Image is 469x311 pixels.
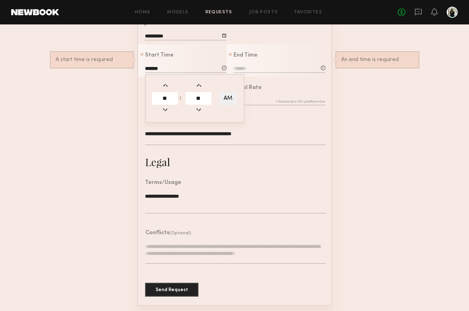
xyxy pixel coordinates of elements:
[219,92,237,105] button: AM
[145,230,191,236] header: Conflicts
[145,180,181,186] div: Terms/Usage
[341,57,414,63] div: An end time is required
[145,53,174,58] div: Start Time
[249,10,278,15] a: Job Posts
[167,10,188,15] a: Models
[295,10,322,15] a: Favorites
[56,57,128,63] div: A start time is required
[233,85,262,91] div: Total Rate
[145,155,170,169] div: Legal
[145,283,199,297] button: Send Request
[233,53,258,58] div: End Time
[205,10,232,15] a: Requests
[179,91,184,105] td: :
[135,10,151,15] a: Home
[169,231,191,235] span: (Optional)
